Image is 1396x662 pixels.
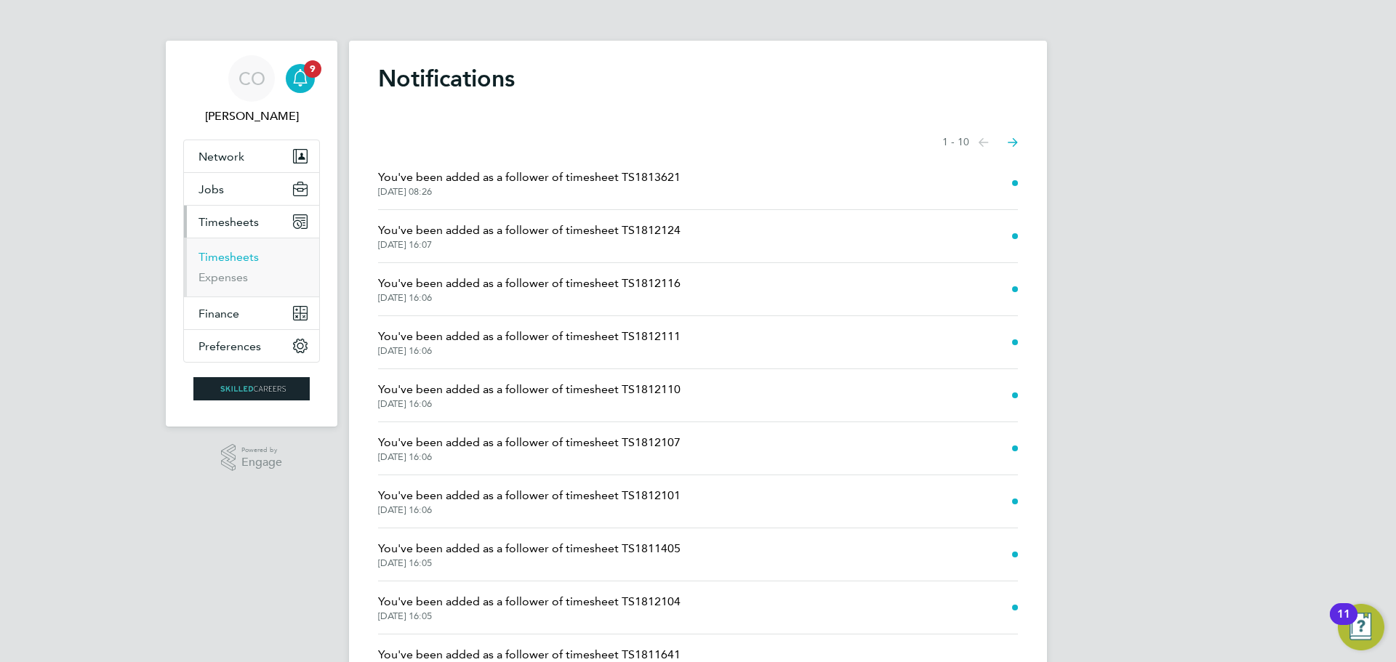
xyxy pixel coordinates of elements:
[378,381,681,398] span: You've been added as a follower of timesheet TS1812110
[378,64,1018,93] h1: Notifications
[378,593,681,622] a: You've been added as a follower of timesheet TS1812104[DATE] 16:05
[198,307,239,320] span: Finance
[378,186,681,198] span: [DATE] 08:26
[184,140,319,172] button: Network
[378,540,681,557] span: You've been added as a follower of timesheet TS1811405
[378,169,681,198] a: You've been added as a follower of timesheet TS1813621[DATE] 08:26
[166,41,337,427] nav: Main navigation
[286,55,315,102] a: 9
[198,150,244,164] span: Network
[1337,614,1350,633] div: 11
[378,328,681,357] a: You've been added as a follower of timesheet TS1812111[DATE] 16:06
[378,434,681,463] a: You've been added as a follower of timesheet TS1812107[DATE] 16:06
[184,206,319,238] button: Timesheets
[238,69,265,88] span: CO
[183,108,320,125] span: Ciara O'Connell
[378,345,681,357] span: [DATE] 16:06
[378,434,681,451] span: You've been added as a follower of timesheet TS1812107
[241,444,282,456] span: Powered by
[942,128,1018,157] nav: Select page of notifications list
[184,330,319,362] button: Preferences
[378,292,681,304] span: [DATE] 16:06
[378,540,681,569] a: You've been added as a follower of timesheet TS1811405[DATE] 16:05
[184,238,319,296] div: Timesheets
[193,377,310,400] img: skilledcareers-logo-retina.png
[378,451,681,463] span: [DATE] 16:06
[198,250,259,264] a: Timesheets
[198,339,261,353] span: Preferences
[184,173,319,205] button: Jobs
[378,487,681,504] span: You've been added as a follower of timesheet TS1812101
[378,504,681,516] span: [DATE] 16:06
[198,270,248,284] a: Expenses
[378,381,681,410] a: You've been added as a follower of timesheet TS1812110[DATE] 16:06
[183,377,320,400] a: Go to home page
[198,215,259,229] span: Timesheets
[221,444,283,472] a: Powered byEngage
[378,275,681,292] span: You've been added as a follower of timesheet TS1812116
[304,60,321,78] span: 9
[378,593,681,610] span: You've been added as a follower of timesheet TS1812104
[378,610,681,622] span: [DATE] 16:05
[378,275,681,304] a: You've been added as a follower of timesheet TS1812116[DATE] 16:06
[378,487,681,516] a: You've been added as a follower of timesheet TS1812101[DATE] 16:06
[183,55,320,125] a: CO[PERSON_NAME]
[378,398,681,410] span: [DATE] 16:06
[378,557,681,569] span: [DATE] 16:05
[1338,604,1384,650] button: Open Resource Center, 11 new notifications
[241,456,282,469] span: Engage
[378,222,681,251] a: You've been added as a follower of timesheet TS1812124[DATE] 16:07
[378,239,681,251] span: [DATE] 16:07
[198,182,224,196] span: Jobs
[378,328,681,345] span: You've been added as a follower of timesheet TS1812111
[184,297,319,329] button: Finance
[942,135,969,150] span: 1 - 10
[378,222,681,239] span: You've been added as a follower of timesheet TS1812124
[378,169,681,186] span: You've been added as a follower of timesheet TS1813621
